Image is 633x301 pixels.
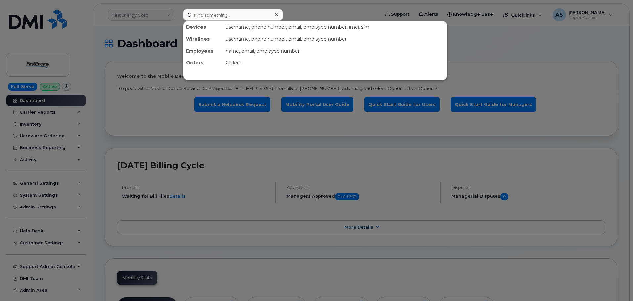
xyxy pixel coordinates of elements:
[604,272,628,296] iframe: Messenger Launcher
[223,21,447,33] div: username, phone number, email, employee number, imei, sim
[223,33,447,45] div: username, phone number, email, employee number
[183,57,223,69] div: Orders
[183,45,223,57] div: Employees
[183,33,223,45] div: Wirelines
[183,21,223,33] div: Devices
[223,57,447,69] div: Orders
[223,45,447,57] div: name, email, employee number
